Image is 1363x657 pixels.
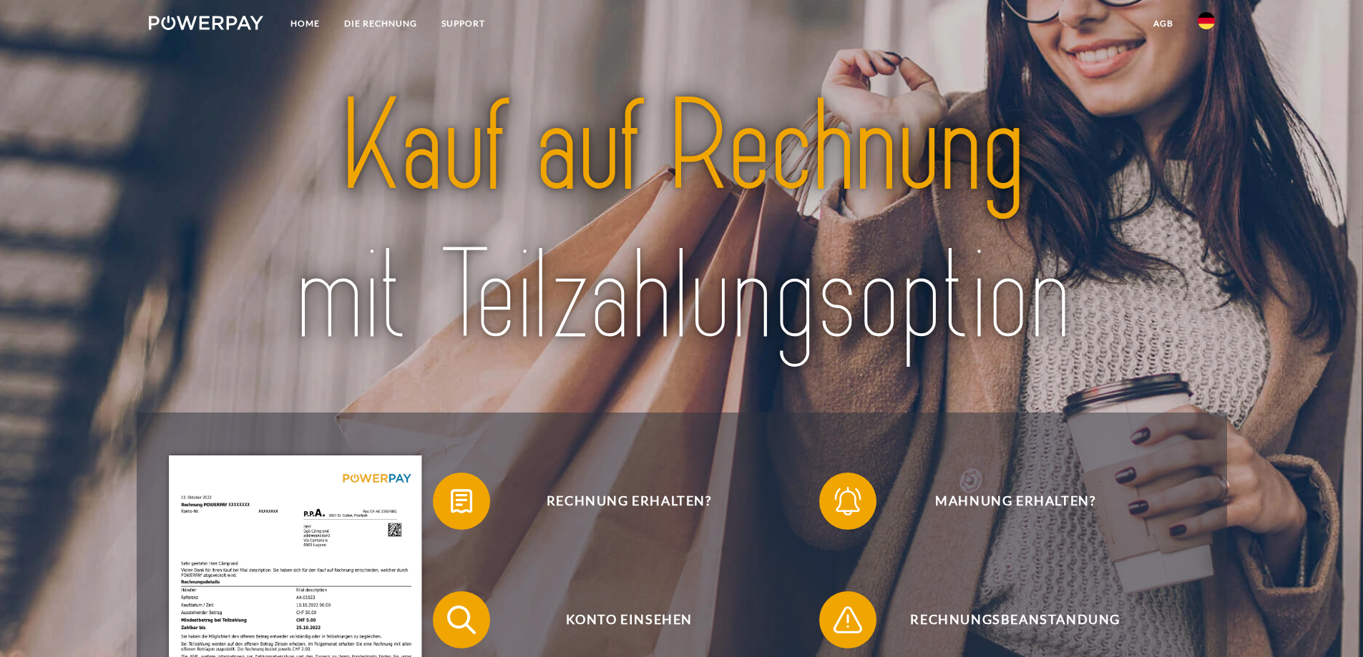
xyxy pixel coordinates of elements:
span: Rechnungsbeanstandung [840,591,1191,648]
a: SUPPORT [429,11,497,36]
span: Mahnung erhalten? [840,473,1191,530]
img: title-powerpay_de.svg [201,66,1162,379]
button: Rechnungsbeanstandung [819,591,1191,648]
button: Konto einsehen [433,591,805,648]
span: Konto einsehen [454,591,804,648]
img: logo-powerpay-white.svg [149,16,264,30]
a: Home [278,11,332,36]
a: DIE RECHNUNG [332,11,429,36]
img: qb_bill.svg [444,483,479,519]
button: Mahnung erhalten? [819,473,1191,530]
img: de [1198,12,1215,29]
img: qb_warning.svg [830,602,866,638]
span: Rechnung erhalten? [454,473,804,530]
img: qb_search.svg [444,602,479,638]
img: qb_bell.svg [830,483,866,519]
button: Rechnung erhalten? [433,473,805,530]
a: agb [1141,11,1186,36]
